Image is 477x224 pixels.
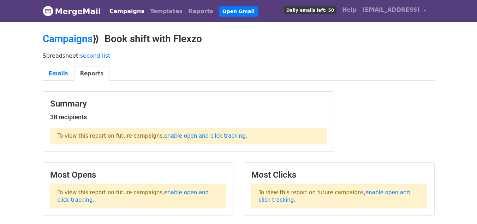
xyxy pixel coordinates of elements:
[185,4,216,18] a: Reports
[362,6,420,14] span: [EMAIL_ADDRESS]
[147,4,185,18] a: Templates
[251,184,427,208] p: To view this report on future campaigns, .
[43,52,435,59] p: Spreadsheet:
[43,67,74,81] a: Emails
[359,3,429,19] a: [EMAIL_ADDRESS]
[43,33,93,45] a: Campaigns
[219,6,258,17] a: Open Gmail
[43,4,101,19] a: MergeMail
[50,170,226,180] h3: Most Opens
[50,128,327,144] p: To view this report on future campaigns, .
[80,52,111,59] a: second list
[284,6,336,14] span: Daily emails left: 50
[107,4,147,18] a: Campaigns
[281,3,339,17] a: Daily emails left: 50
[50,113,327,121] h5: 38 recipients
[339,3,359,17] a: Help
[251,170,427,180] h3: Most Clicks
[164,133,245,139] a: enable open and click tracking
[43,6,53,16] img: MergeMail logo
[50,99,327,109] h3: Summary
[43,33,435,45] h2: ⟫ Book shift with Flexzo
[50,184,226,208] p: To view this report on future campaigns, .
[74,67,109,81] a: Reports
